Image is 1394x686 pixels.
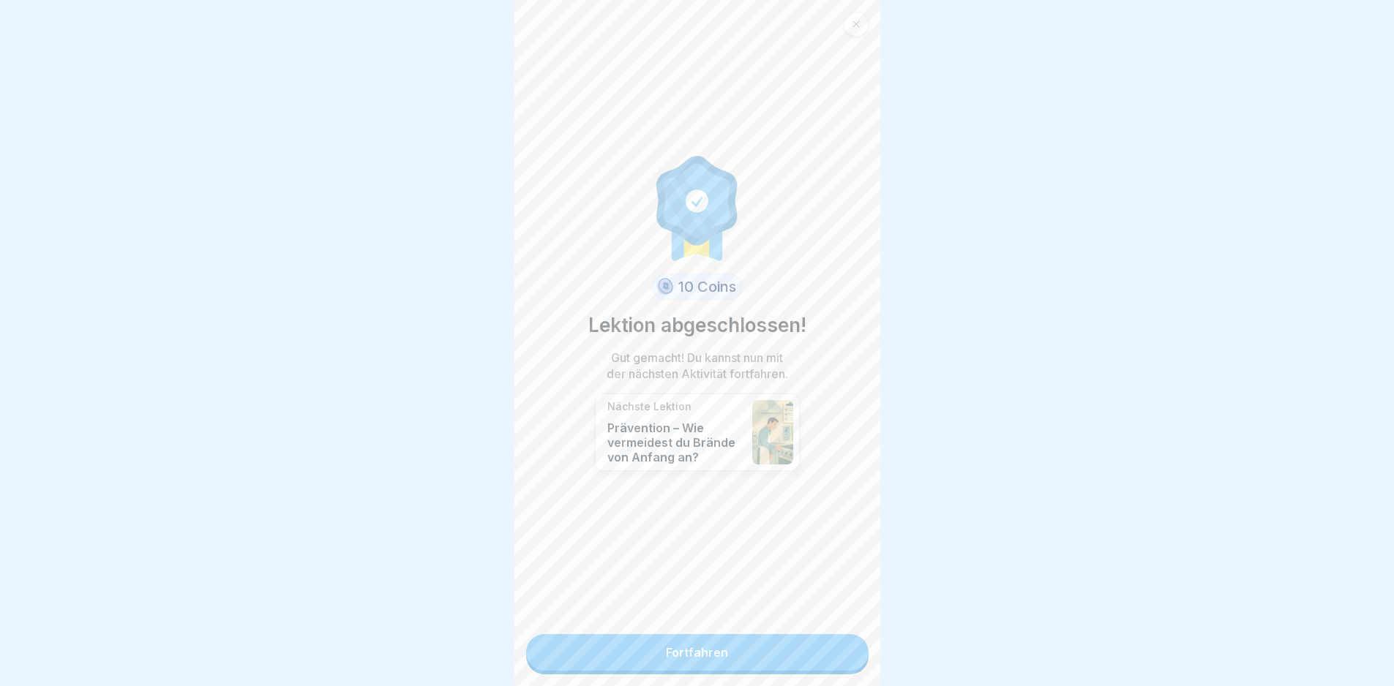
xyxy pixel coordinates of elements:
[602,350,792,382] p: Gut gemacht! Du kannst nun mit der nächsten Aktivität fortfahren.
[607,400,745,413] p: Nächste Lektion
[526,634,869,671] a: Fortfahren
[588,312,806,339] p: Lektion abgeschlossen!
[648,152,746,262] img: completion.svg
[654,276,675,298] img: coin.svg
[652,274,743,300] div: 10 Coins
[607,421,745,464] p: Prävention – Wie vermeidest du Brände von Anfang an?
